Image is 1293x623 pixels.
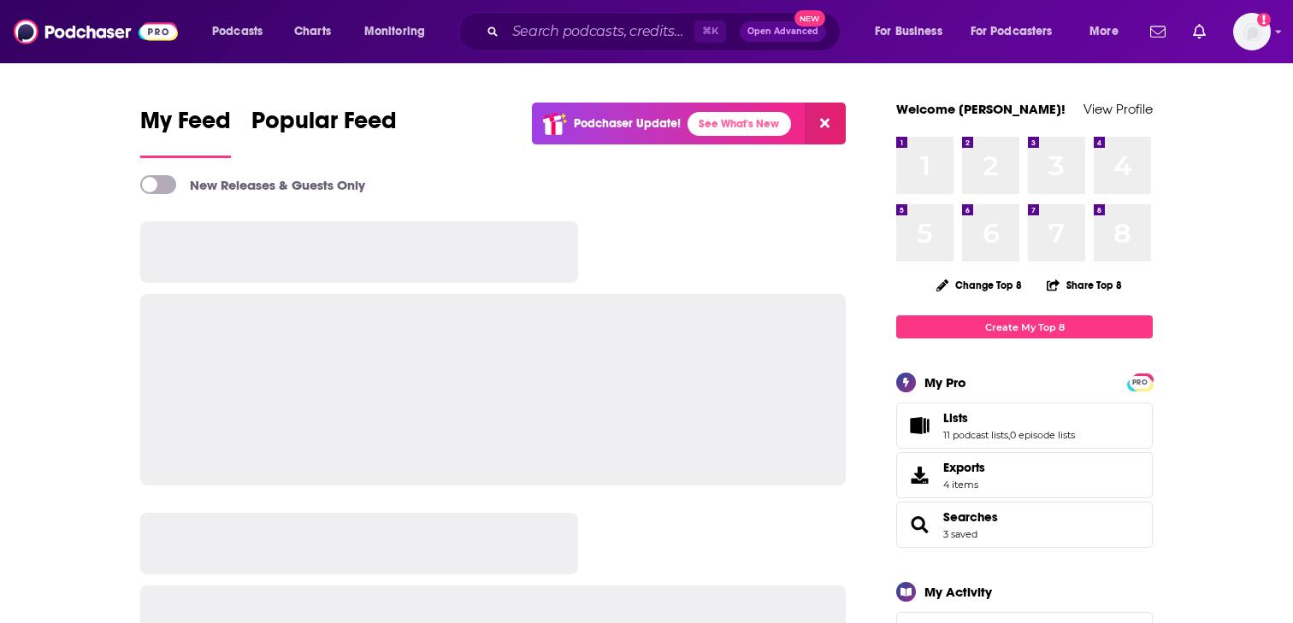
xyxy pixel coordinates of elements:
button: Share Top 8 [1046,268,1123,302]
span: Exports [902,463,936,487]
button: Open AdvancedNew [740,21,826,42]
a: PRO [1130,375,1150,388]
span: Searches [896,502,1153,548]
a: My Feed [140,106,231,158]
button: open menu [863,18,964,45]
span: Exports [943,460,985,475]
input: Search podcasts, credits, & more... [505,18,694,45]
a: Welcome [PERSON_NAME]! [896,101,1066,117]
span: For Business [875,20,942,44]
a: 0 episode lists [1010,429,1075,441]
a: 3 saved [943,528,977,540]
a: 11 podcast lists [943,429,1008,441]
span: Monitoring [364,20,425,44]
span: Podcasts [212,20,263,44]
div: My Activity [924,584,992,600]
a: Lists [943,410,1075,426]
a: Searches [943,509,998,525]
a: Show notifications dropdown [1186,17,1213,46]
span: More [1089,20,1119,44]
button: open menu [959,18,1077,45]
button: open menu [1077,18,1140,45]
a: Charts [283,18,341,45]
button: Change Top 8 [926,274,1032,296]
a: View Profile [1083,101,1153,117]
div: My Pro [924,374,966,391]
span: Lists [896,403,1153,449]
span: Logged in as lkingsley [1233,13,1271,50]
span: For Podcasters [971,20,1053,44]
p: Podchaser Update! [574,116,681,131]
span: 4 items [943,479,985,491]
img: Podchaser - Follow, Share and Rate Podcasts [14,15,178,48]
div: Search podcasts, credits, & more... [475,12,857,51]
a: Exports [896,452,1153,498]
img: User Profile [1233,13,1271,50]
span: Open Advanced [747,27,818,36]
span: PRO [1130,376,1150,389]
a: Searches [902,513,936,537]
a: Lists [902,414,936,438]
a: Popular Feed [251,106,397,158]
a: Show notifications dropdown [1143,17,1172,46]
span: Lists [943,410,968,426]
button: open menu [352,18,447,45]
span: New [794,10,825,26]
span: Charts [294,20,331,44]
a: Create My Top 8 [896,315,1153,338]
a: New Releases & Guests Only [140,175,365,194]
button: Show profile menu [1233,13,1271,50]
span: , [1008,429,1010,441]
a: See What's New [688,112,791,136]
span: My Feed [140,106,231,145]
button: open menu [200,18,285,45]
svg: Add a profile image [1257,13,1271,26]
span: ⌘ K [694,21,726,43]
span: Popular Feed [251,106,397,145]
